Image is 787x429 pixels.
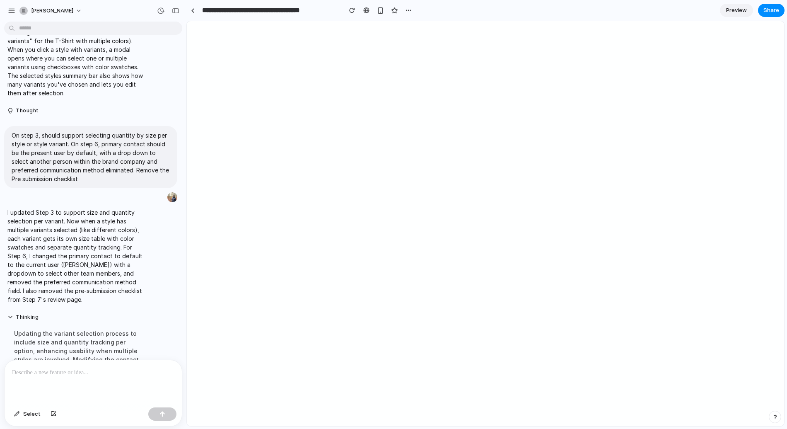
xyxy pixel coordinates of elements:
p: On step 3, should support selecting quantity by size per style or style variant. On step 6, prima... [12,131,170,183]
span: [PERSON_NAME] [31,7,73,15]
span: Preview [726,6,747,15]
p: I added variant support to Step 1 of the sample request flow. Style tiles now display a badge sho... [7,10,146,97]
p: I updated Step 3 to support size and quantity selection per variant. Now when a style has multipl... [7,208,146,304]
span: Select [23,410,41,418]
span: Share [763,6,779,15]
button: [PERSON_NAME] [16,4,86,17]
button: Share [758,4,785,17]
button: Select [10,407,45,421]
a: Preview [720,4,753,17]
div: Updating the variant selection process to include size and quantity tracking per option, enhancin... [7,324,146,395]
